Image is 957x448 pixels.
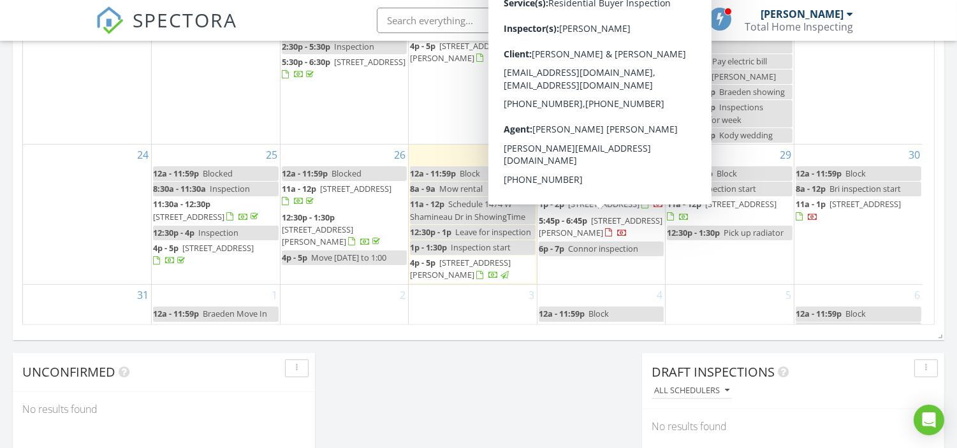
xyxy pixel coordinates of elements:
span: 12:30p - 1p [410,226,451,238]
span: Sydney inspection [580,183,648,194]
a: 4p - 5p [STREET_ADDRESS][PERSON_NAME] [410,256,536,283]
a: Go to September 3, 2025 [526,285,537,305]
span: Unconfirmed [22,363,115,380]
a: 4p - 5p [STREET_ADDRESS] [153,242,254,266]
td: Go to September 1, 2025 [152,285,281,338]
td: Go to August 31, 2025 [23,285,152,338]
span: 8a - 9a [667,183,692,194]
span: [STREET_ADDRESS] [334,56,405,68]
span: Block [588,308,609,319]
span: 1p - 1:30p [410,242,447,253]
a: SPECTORA [96,17,237,44]
span: 8:30a - 1p [539,183,576,194]
span: [STREET_ADDRESS] [320,183,391,194]
div: No results found [642,409,944,444]
td: Go to August 28, 2025 [537,144,666,284]
a: 1p - 2p [STREET_ADDRESS] [539,198,664,210]
div: [PERSON_NAME] [761,8,844,20]
td: Go to August 29, 2025 [666,144,794,284]
span: 8:30a - 11:30a [153,183,206,194]
a: Go to September 5, 2025 [783,285,794,305]
a: Go to September 1, 2025 [269,285,280,305]
span: Block [717,168,737,179]
span: 12:30p - 1:30p [667,227,720,238]
a: Go to August 24, 2025 [135,145,151,165]
img: The Best Home Inspection Software - Spectora [96,6,124,34]
td: Go to August 25, 2025 [152,144,281,284]
a: 11a - 12p [STREET_ADDRESS] [282,183,391,206]
a: Go to September 2, 2025 [397,285,408,305]
input: Search everything... [377,8,632,33]
span: Mow rental [439,183,483,194]
a: 11a - 12p [STREET_ADDRESS] [667,198,777,222]
span: [PERSON_NAME] Starbucks [PERSON_NAME] [539,98,643,122]
span: Pay electric bill [712,55,767,67]
span: Leave for inspection [455,226,531,238]
span: 11a - 1p [796,198,826,210]
a: Go to August 30, 2025 [906,145,923,165]
a: Go to August 25, 2025 [263,145,280,165]
span: [STREET_ADDRESS] [153,211,224,222]
span: 12:30p - 4p [153,227,194,238]
span: Inspection [198,227,238,238]
span: 6p - 7p [539,243,564,254]
span: 12a - 11:59p [796,308,842,319]
span: 4p - 5p [410,40,435,52]
div: Open Intercom Messenger [914,405,944,435]
span: Move [DATE] to 1:00 [311,252,386,263]
td: Go to September 6, 2025 [794,285,923,338]
span: Blocked [203,168,233,179]
span: [STREET_ADDRESS] [705,198,777,210]
span: 4p - 5p [282,252,307,263]
span: 12a - 11:59p [410,168,456,179]
a: Go to September 6, 2025 [912,285,923,305]
span: Block [588,168,609,179]
span: 1p - 2p [539,198,564,210]
a: 5:30p - 6:30p [STREET_ADDRESS] [282,55,407,82]
span: Inspection start [696,183,756,194]
a: 11:30a - 12:30p [STREET_ADDRESS] [153,197,279,224]
span: 4p - 5p [153,242,179,254]
a: Go to August 29, 2025 [777,145,794,165]
td: Go to August 24, 2025 [23,144,152,284]
a: Go to August 31, 2025 [135,285,151,305]
a: 4p - 5p [STREET_ADDRESS][PERSON_NAME] [410,257,511,280]
a: 11:30a - 12:30p [STREET_ADDRESS] [153,198,261,222]
span: Draft Inspections [652,363,775,380]
span: 11a - 12p [282,183,316,194]
span: 4:15p - 5:15p [667,101,715,113]
span: 5:30p - 8:30p [667,129,715,141]
a: 11a - 1p [STREET_ADDRESS] [796,198,901,222]
span: Inspection start [451,242,511,253]
span: 5:45p - 6:45p [539,215,587,226]
span: 8a - 12p [796,183,826,194]
div: All schedulers [654,386,729,395]
span: Block [845,168,866,179]
span: 1p - 2p [667,71,692,82]
button: All schedulers [652,382,732,400]
span: Inspection [334,41,374,52]
span: 12p - 1p [796,324,826,335]
span: Hitting? [568,126,597,138]
span: 2:15p - 2:45p [667,86,715,98]
span: Block [460,168,480,179]
span: Pickup auction item [539,71,656,94]
span: 3p - 4p [539,98,564,110]
a: 5:30p - 6:30p [STREET_ADDRESS] [282,56,405,80]
span: [PERSON_NAME] showing [667,27,781,51]
td: Go to September 3, 2025 [409,285,537,338]
a: 4p - 5p [STREET_ADDRESS][PERSON_NAME] [410,39,536,66]
span: Inspections warranties for week [667,101,763,125]
td: Go to August 27, 2025 [409,144,537,284]
span: Kody wedding [719,129,773,141]
span: 12a - 11:59p [282,168,328,179]
td: Go to August 30, 2025 [794,144,923,284]
a: Go to September 4, 2025 [654,285,665,305]
div: No results found [13,392,315,426]
span: Inspection [210,183,250,194]
span: 11:30a - 12:30p [539,71,596,82]
div: Total Home Inspecting [745,20,853,33]
a: Go to August 27, 2025 [520,145,537,165]
span: 12a - 11:59p [153,168,199,179]
a: 5:45p - 6:45p [STREET_ADDRESS][PERSON_NAME] [539,215,662,238]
